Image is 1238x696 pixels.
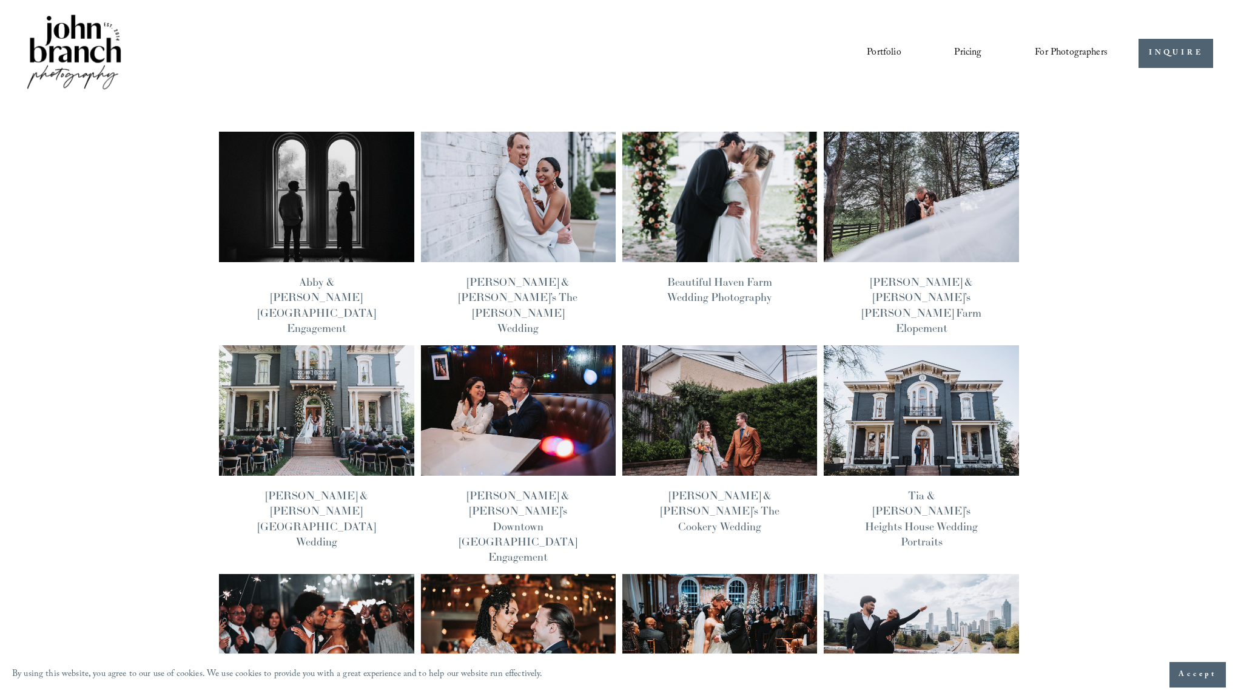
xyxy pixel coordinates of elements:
img: Abby &amp; Reed’s Heights House Hotel Engagement [218,131,415,263]
a: [PERSON_NAME] & [PERSON_NAME]’s Downtown [GEOGRAPHIC_DATA] Engagement [459,488,577,564]
img: Tia &amp; Obinna’s Heights House Wedding Portraits [823,345,1020,476]
a: Beautiful Haven Farm Wedding Photography [667,275,772,304]
img: Beautiful Haven Farm Wedding Photography [621,131,818,263]
a: folder dropdown [1035,43,1108,64]
img: Chantel &amp; James’ Heights House Hotel Wedding [218,345,415,476]
a: [PERSON_NAME] & [PERSON_NAME]’s The [PERSON_NAME] Wedding [459,275,577,335]
span: Accept [1179,669,1217,681]
a: Tia & [PERSON_NAME]’s Heights House Wedding Portraits [865,488,978,549]
img: Stephania &amp; Mark’s Gentry Farm Elopement [823,131,1020,263]
img: John Branch IV Photography [25,12,123,94]
a: [PERSON_NAME] & [PERSON_NAME][GEOGRAPHIC_DATA] Wedding [258,488,375,549]
p: By using this website, you agree to our use of cookies. We use cookies to provide you with a grea... [12,666,543,684]
a: Abby & [PERSON_NAME][GEOGRAPHIC_DATA] Engagement [258,275,375,335]
button: Accept [1169,662,1226,688]
a: Pricing [954,43,981,64]
img: Bella &amp; Mike’s The Maxwell Raleigh Wedding [420,131,617,263]
a: [PERSON_NAME] & [PERSON_NAME]’s The Cookery Wedding [661,488,779,533]
a: [PERSON_NAME] & [PERSON_NAME]’s [PERSON_NAME] Farm Elopement [862,275,981,335]
img: Jacqueline &amp; Timo’s The Cookery Wedding [621,345,818,476]
span: For Photographers [1035,44,1108,63]
img: Lorena &amp; Tom’s Downtown Durham Engagement [420,345,617,476]
a: INQUIRE [1139,39,1213,69]
a: Portfolio [867,43,901,64]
